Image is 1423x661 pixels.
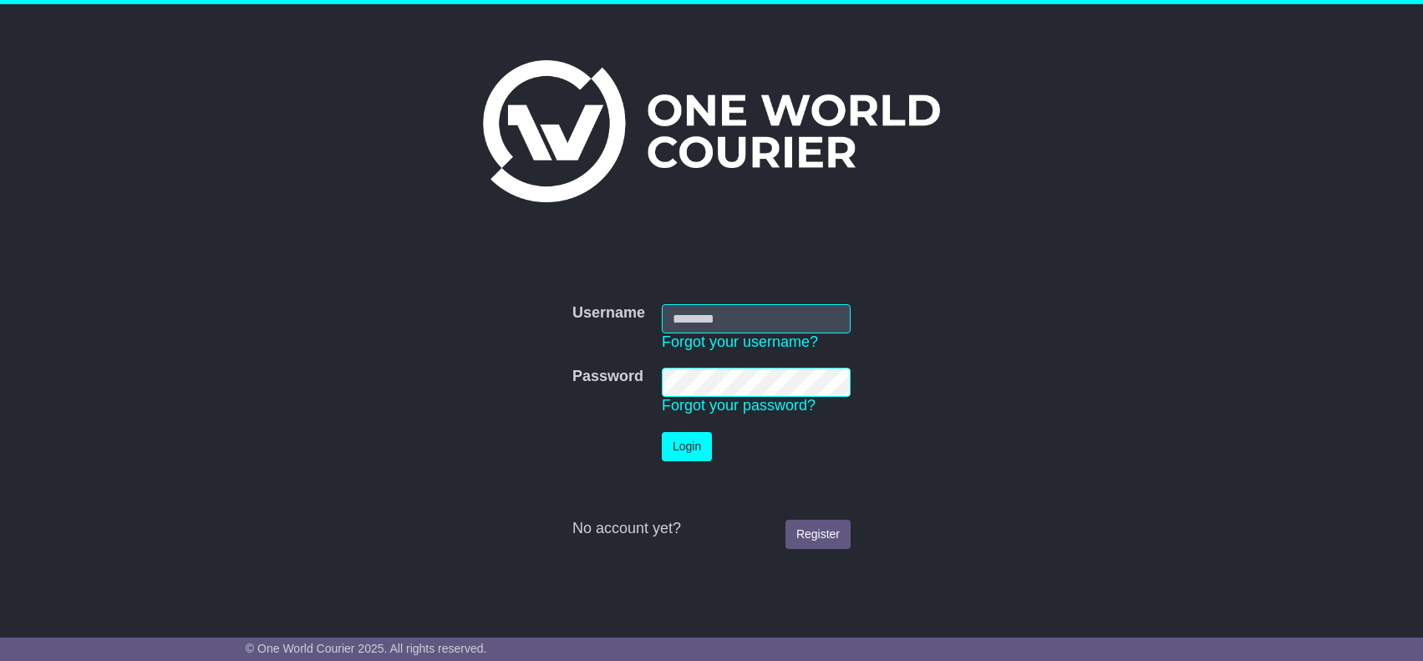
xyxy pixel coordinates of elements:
[662,333,818,350] a: Forgot your username?
[572,304,645,323] label: Username
[483,60,939,202] img: One World
[572,520,851,538] div: No account yet?
[246,642,487,655] span: © One World Courier 2025. All rights reserved.
[572,368,643,386] label: Password
[662,397,816,414] a: Forgot your password?
[785,520,851,549] a: Register
[662,432,712,461] button: Login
